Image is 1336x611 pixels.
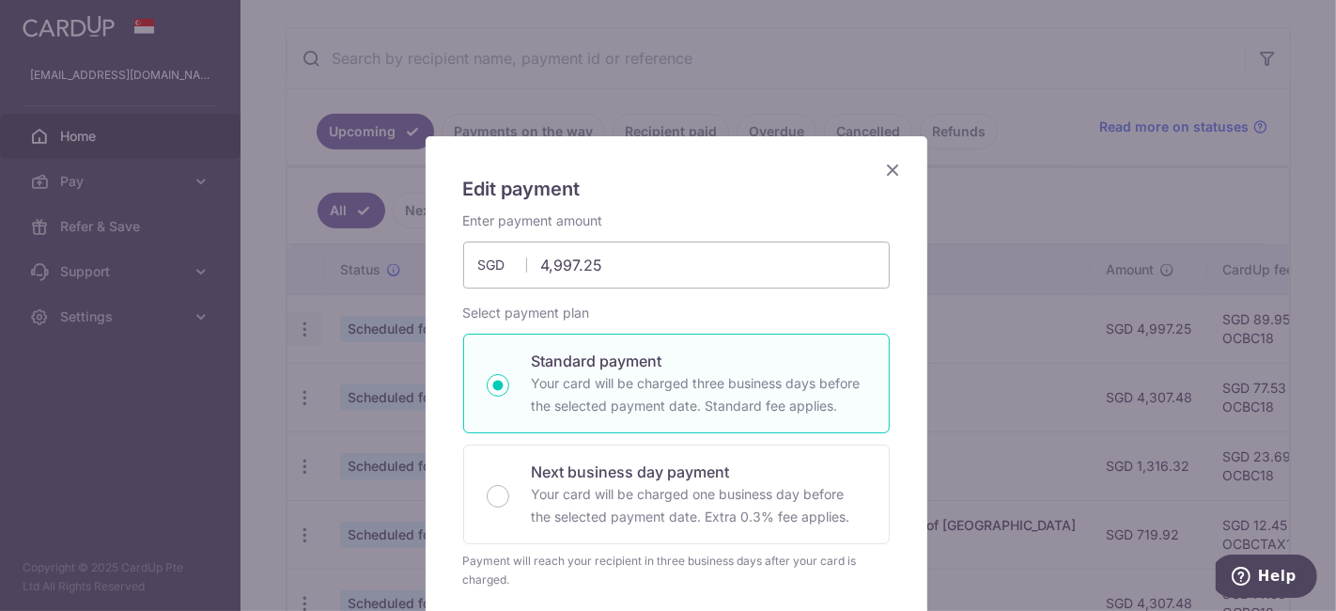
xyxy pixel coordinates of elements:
label: Select payment plan [463,304,590,322]
p: Your card will be charged three business days before the selected payment date. Standard fee appl... [532,372,866,417]
span: SGD [478,256,527,274]
iframe: Opens a widget where you can find more information [1216,555,1317,602]
label: Enter payment amount [463,211,603,230]
h5: Edit payment [463,174,890,204]
p: Standard payment [532,350,866,372]
button: Close [882,159,905,181]
div: Payment will reach your recipient in three business days after your card is charged. [463,552,890,589]
p: Next business day payment [532,461,866,483]
input: 0.00 [463,242,890,289]
p: Your card will be charged one business day before the selected payment date. Extra 0.3% fee applies. [532,483,866,528]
